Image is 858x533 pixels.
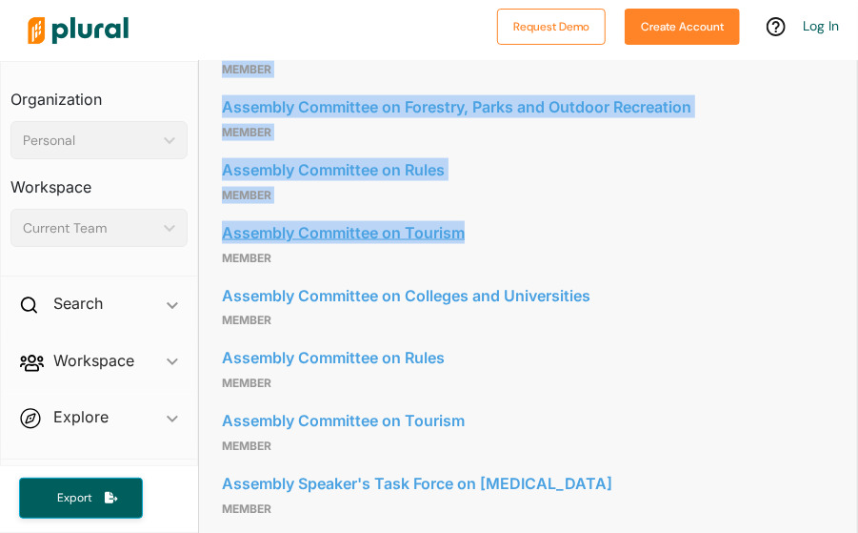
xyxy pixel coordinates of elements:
[222,247,834,270] p: member
[222,281,834,310] a: Assembly Committee on Colleges and Universities
[23,218,156,238] div: Current Team
[222,344,834,373] a: Assembly Committee on Rules
[625,15,740,35] a: Create Account
[44,490,105,506] span: Export
[803,17,839,34] a: Log In
[222,310,834,333] p: Member
[497,15,606,35] a: Request Demo
[222,155,834,184] a: Assembly Committee on Rules
[222,407,834,436] a: Assembly Committee on Tourism
[23,131,156,151] div: Personal
[222,184,834,207] p: member
[222,121,834,144] p: member
[222,58,834,81] p: member
[222,218,834,247] a: Assembly Committee on Tourism
[10,159,188,201] h3: Workspace
[222,436,834,459] p: Member
[625,9,740,45] button: Create Account
[497,9,606,45] button: Request Demo
[222,373,834,396] p: Member
[222,499,834,522] p: Member
[53,293,103,314] h2: Search
[222,470,834,499] a: Assembly Speaker's Task Force on [MEDICAL_DATA]
[10,72,188,113] h3: Organization
[19,478,143,519] button: Export
[222,92,834,121] a: Assembly Committee on Forestry, Parks and Outdoor Recreation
